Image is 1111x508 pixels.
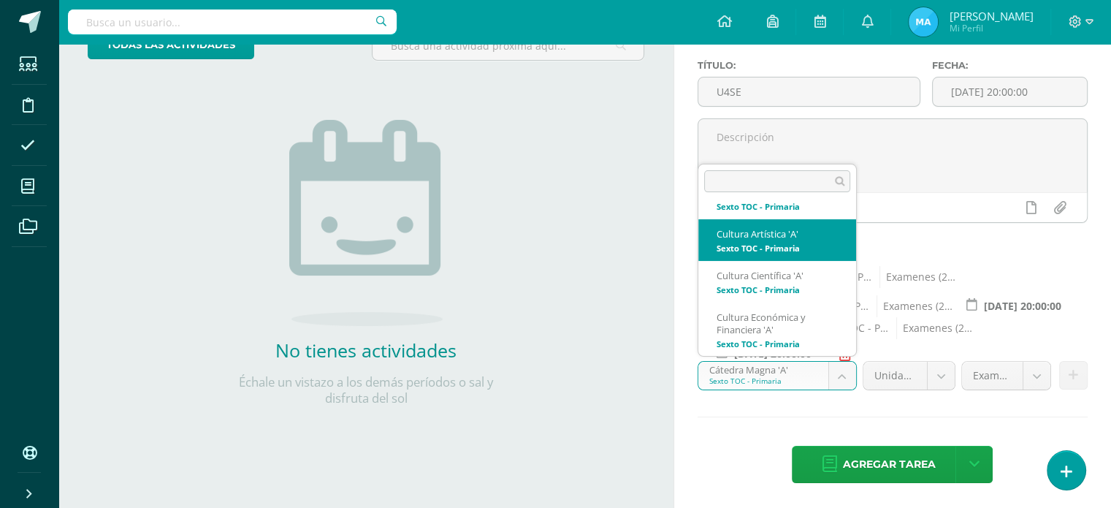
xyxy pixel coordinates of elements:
div: Cultura Científica 'A' [717,270,838,282]
div: Sexto TOC - Primaria [717,202,838,211]
div: Cátedra Magna 'A' [717,186,838,199]
div: Sexto TOC - Primaria [717,286,838,294]
div: Sexto TOC - Primaria [717,244,838,252]
div: Cultura Económica y Financiera 'A' [717,311,838,336]
div: Cultura Artística 'A' [717,228,838,240]
div: Sexto TOC - Primaria [717,340,838,348]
